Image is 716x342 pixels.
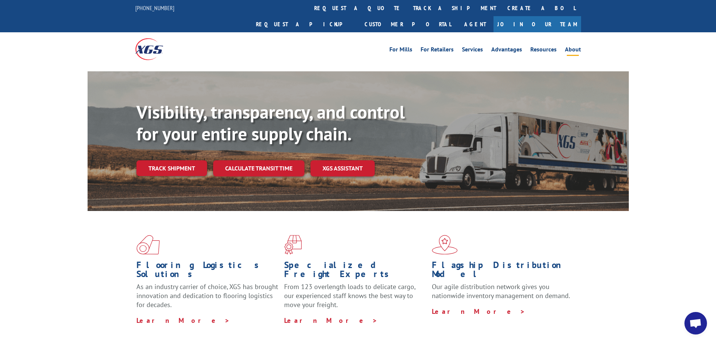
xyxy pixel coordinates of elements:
a: Open chat [684,312,707,334]
a: About [565,47,581,55]
b: Visibility, transparency, and control for your entire supply chain. [136,100,405,145]
a: For Retailers [421,47,454,55]
img: xgs-icon-flagship-distribution-model-red [432,235,458,255]
a: For Mills [389,47,412,55]
a: Resources [530,47,557,55]
a: Track shipment [136,160,207,176]
img: xgs-icon-focused-on-flooring-red [284,235,302,255]
h1: Flagship Distribution Model [432,261,574,282]
a: Join Our Team [493,16,581,32]
span: As an industry carrier of choice, XGS has brought innovation and dedication to flooring logistics... [136,282,278,309]
h1: Flooring Logistics Solutions [136,261,279,282]
img: xgs-icon-total-supply-chain-intelligence-red [136,235,160,255]
a: Learn More > [432,307,525,316]
a: Request a pickup [250,16,359,32]
span: Our agile distribution network gives you nationwide inventory management on demand. [432,282,570,300]
h1: Specialized Freight Experts [284,261,426,282]
a: Advantages [491,47,522,55]
p: From 123 overlength loads to delicate cargo, our experienced staff knows the best way to move you... [284,282,426,316]
a: Agent [457,16,493,32]
a: XGS ASSISTANT [310,160,375,176]
a: Customer Portal [359,16,457,32]
a: Services [462,47,483,55]
a: [PHONE_NUMBER] [135,4,174,12]
a: Calculate transit time [213,160,304,176]
a: Learn More > [136,316,230,325]
a: Learn More > [284,316,378,325]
